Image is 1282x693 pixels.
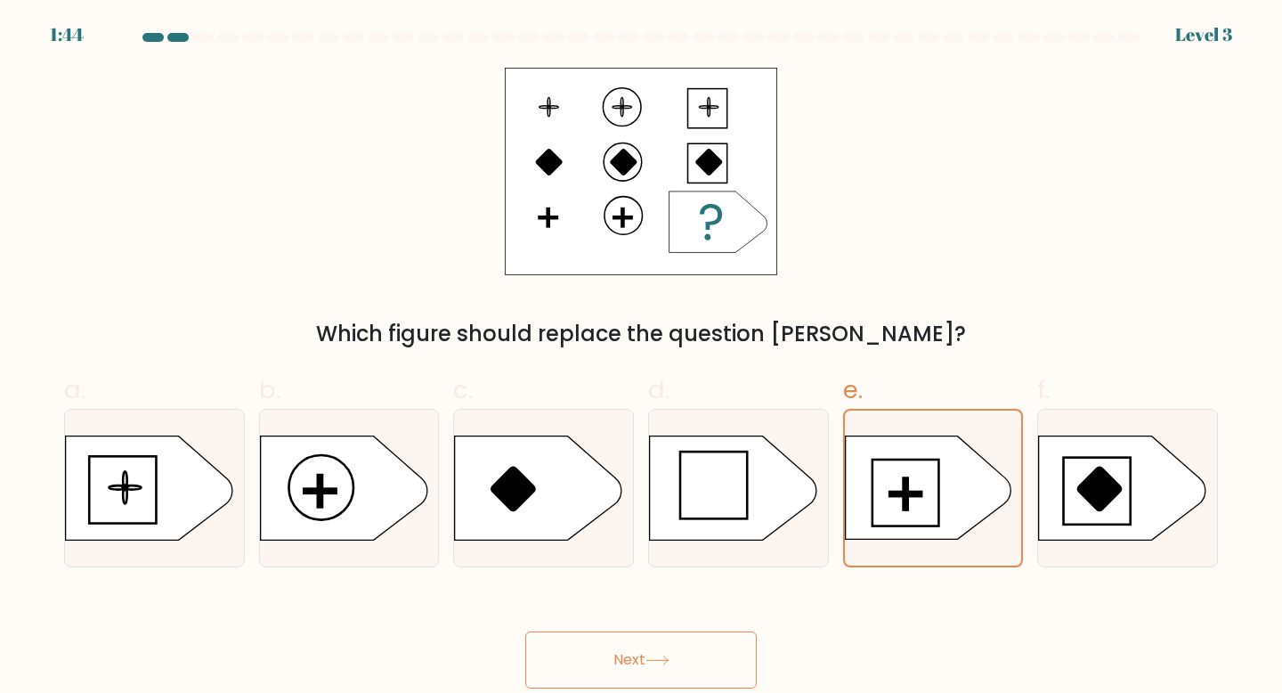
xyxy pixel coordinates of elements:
span: d. [648,372,669,407]
span: c. [453,372,473,407]
button: Next [525,632,757,689]
span: e. [843,372,863,407]
div: Which figure should replace the question [PERSON_NAME]? [75,318,1207,350]
div: 1:44 [50,21,84,48]
span: f. [1037,372,1050,407]
span: a. [64,372,85,407]
span: b. [259,372,280,407]
div: Level 3 [1175,21,1232,48]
